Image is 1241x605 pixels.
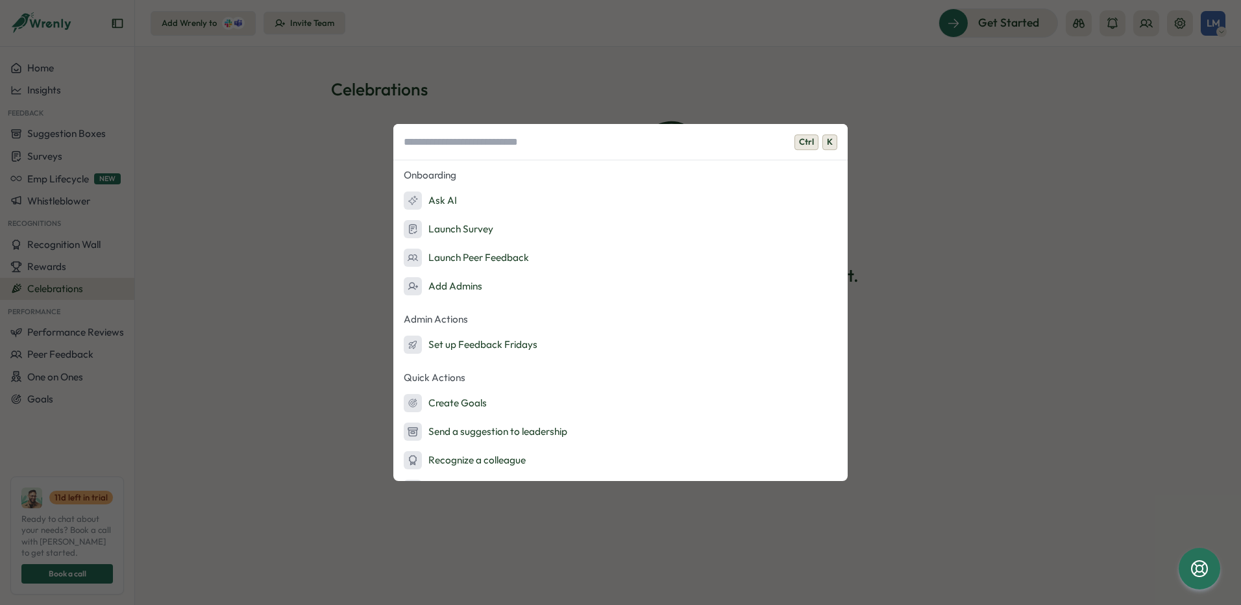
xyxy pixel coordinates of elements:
div: Send a suggestion to leadership [404,423,567,441]
button: Set up Feedback Fridays [393,332,848,358]
p: Quick Actions [393,368,848,388]
div: Set up Feedback Fridays [404,336,537,354]
span: Ctrl [794,134,818,150]
div: Recognize a colleague [404,451,526,469]
button: Ask AI [393,188,848,214]
p: Onboarding [393,166,848,185]
div: Launch Survey [404,220,493,238]
button: Create Goals [393,390,848,416]
button: Launch Survey [393,216,848,242]
button: Add Admins [393,273,848,299]
div: Add Admins [404,277,482,295]
div: Launch Peer Feedback [404,249,529,267]
button: Send a suggestion to leadership [393,419,848,445]
p: Admin Actions [393,310,848,329]
div: Invite to a Meeting [404,480,541,498]
div: Ask AI [404,191,457,210]
div: Create Goals [404,394,487,412]
button: Recognize a colleague [393,447,848,473]
button: Invite to a Meeting [393,476,848,502]
span: K [822,134,837,150]
button: Launch Peer Feedback [393,245,848,271]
